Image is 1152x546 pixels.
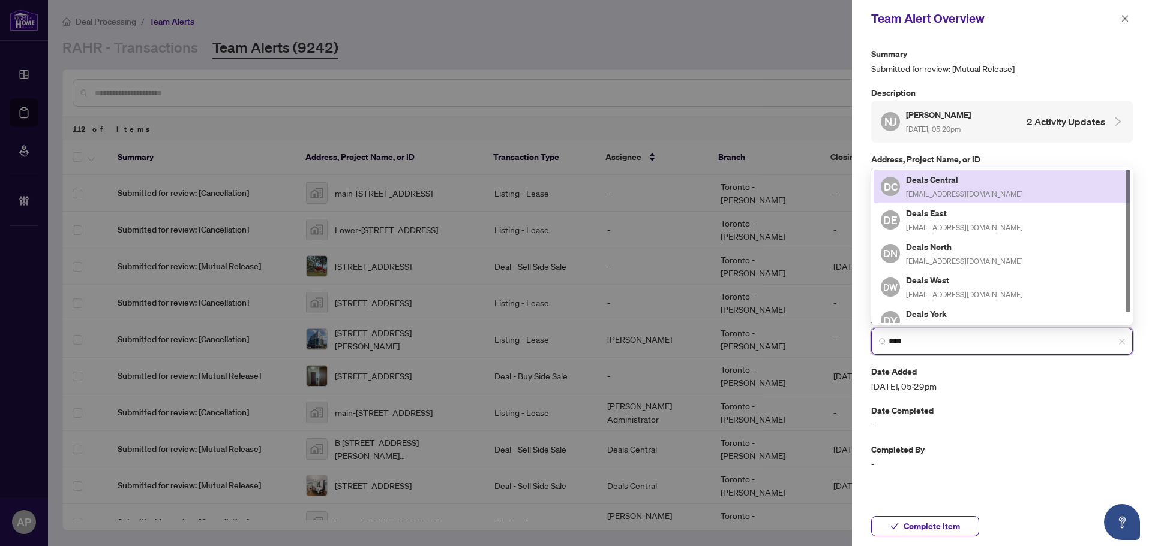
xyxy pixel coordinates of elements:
span: - [871,418,1133,432]
span: DY [883,312,898,329]
h5: Deals East [906,206,1023,220]
span: DE [883,212,898,228]
h5: Deals North [906,240,1023,254]
span: [EMAIL_ADDRESS][DOMAIN_NAME] [906,223,1023,232]
h5: [PERSON_NAME] [906,108,973,122]
span: collapsed [1112,116,1123,127]
h5: Deals West [906,273,1023,287]
span: close [1121,14,1129,23]
button: Complete Item [871,516,979,536]
p: Summary [871,47,1133,61]
p: Description [871,86,1133,99]
div: NJ[PERSON_NAME] [DATE], 05:20pm2 Activity Updates [871,101,1133,143]
span: [DATE], 05:29pm [871,379,1133,393]
p: Completed By [871,442,1133,456]
span: [EMAIL_ADDRESS][DOMAIN_NAME] [906,189,1023,198]
span: NJ [884,113,896,130]
span: [EMAIL_ADDRESS][DOMAIN_NAME] [906,257,1023,266]
span: Submitted for review: [Mutual Release] [871,62,1133,76]
p: Address, Project Name, or ID [871,152,1133,166]
span: DC [883,178,898,194]
span: DN [883,246,898,261]
div: Team Alert Overview [871,10,1117,28]
span: [EMAIL_ADDRESS][DOMAIN_NAME] [906,290,1023,299]
span: close [1118,338,1126,345]
p: Date Completed [871,403,1133,417]
h5: Deals York [906,307,1023,321]
span: [DATE], 05:20pm [906,125,961,134]
h4: 2 Activity Updates [1027,114,1105,129]
span: - [871,457,1133,471]
img: search_icon [879,338,886,345]
span: Complete Item [904,517,960,536]
span: DW [883,280,898,294]
p: Date Added [871,364,1133,378]
button: Open asap [1104,504,1140,540]
h5: Deals Central [906,173,1023,186]
span: check [890,522,899,530]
